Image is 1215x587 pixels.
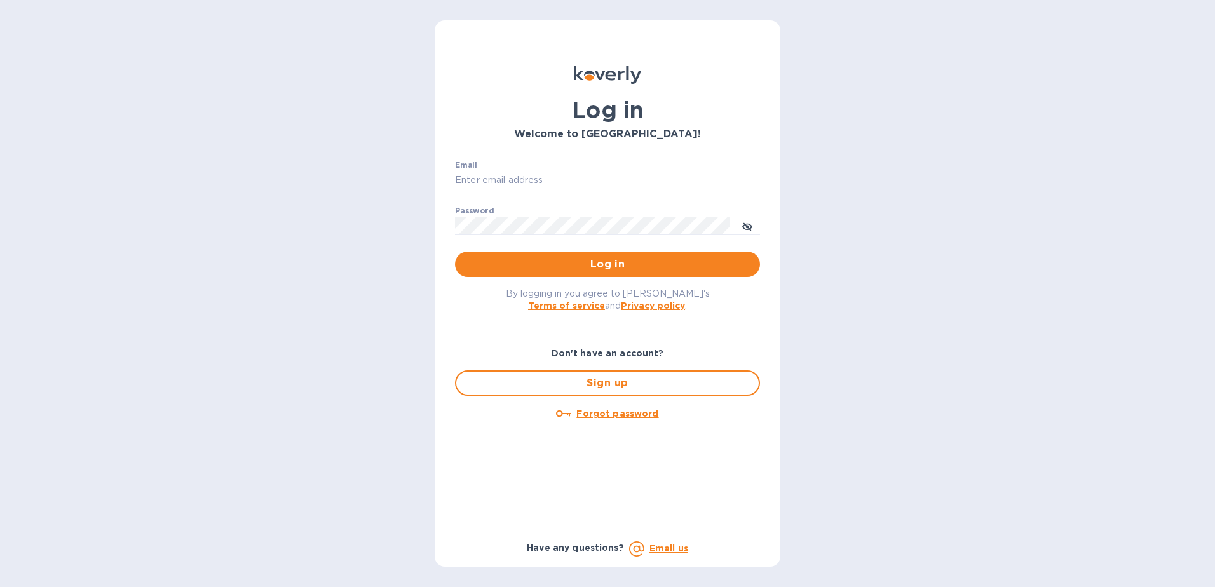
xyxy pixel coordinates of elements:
[735,213,760,238] button: toggle password visibility
[455,207,494,215] label: Password
[506,288,710,311] span: By logging in you agree to [PERSON_NAME]'s and .
[552,348,664,358] b: Don't have an account?
[528,300,605,311] a: Terms of service
[527,543,624,553] b: Have any questions?
[574,66,641,84] img: Koverly
[455,370,760,396] button: Sign up
[455,128,760,140] h3: Welcome to [GEOGRAPHIC_DATA]!
[455,161,477,169] label: Email
[621,300,685,311] a: Privacy policy
[455,252,760,277] button: Log in
[466,375,749,391] span: Sign up
[649,543,688,553] a: Email us
[576,408,658,419] u: Forgot password
[455,97,760,123] h1: Log in
[455,171,760,190] input: Enter email address
[465,257,750,272] span: Log in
